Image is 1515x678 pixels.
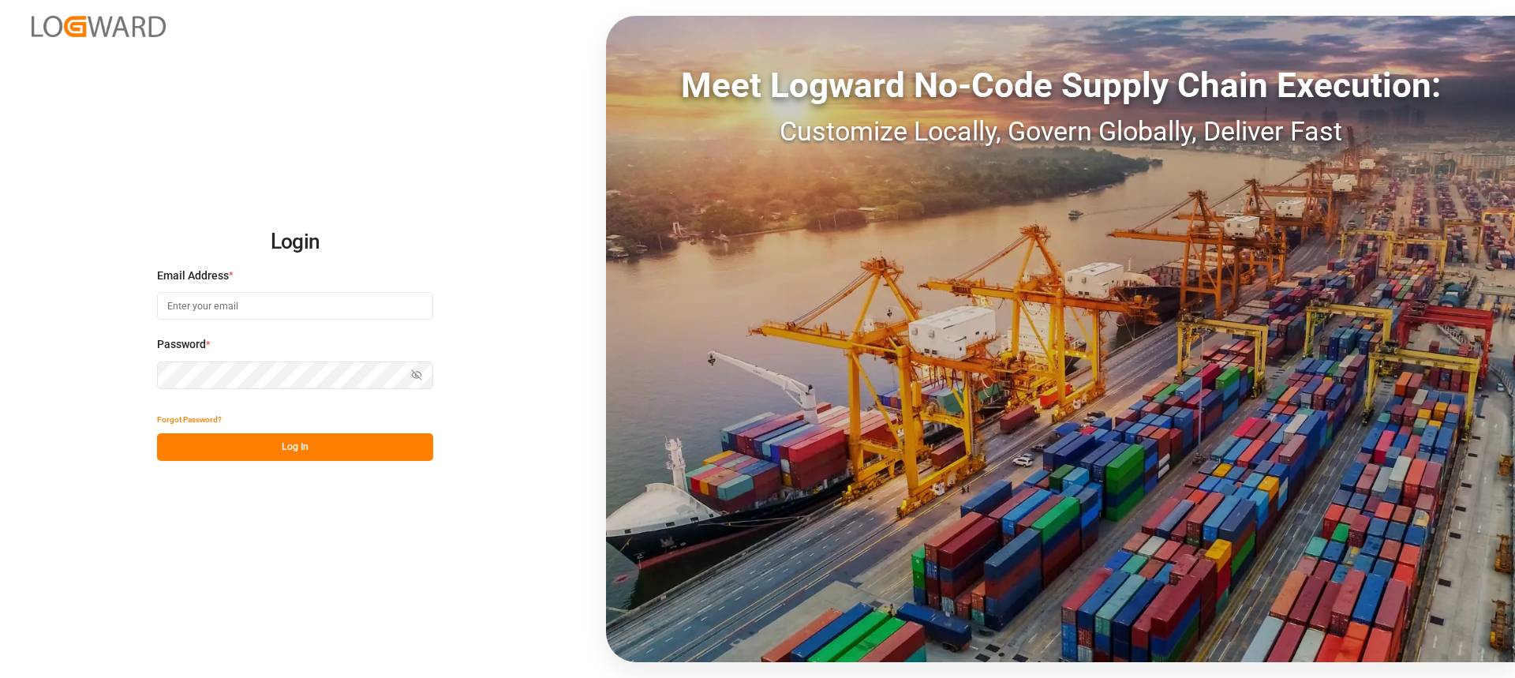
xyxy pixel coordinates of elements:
span: Email Address [157,268,229,284]
button: Forgot Password? [157,406,222,433]
button: Log In [157,433,433,461]
h2: Login [157,217,433,268]
input: Enter your email [157,292,433,320]
div: Customize Locally, Govern Globally, Deliver Fast [606,111,1515,152]
span: Password [157,336,206,353]
img: Logward_new_orange.png [32,16,166,37]
div: Meet Logward No-Code Supply Chain Execution: [606,59,1515,111]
